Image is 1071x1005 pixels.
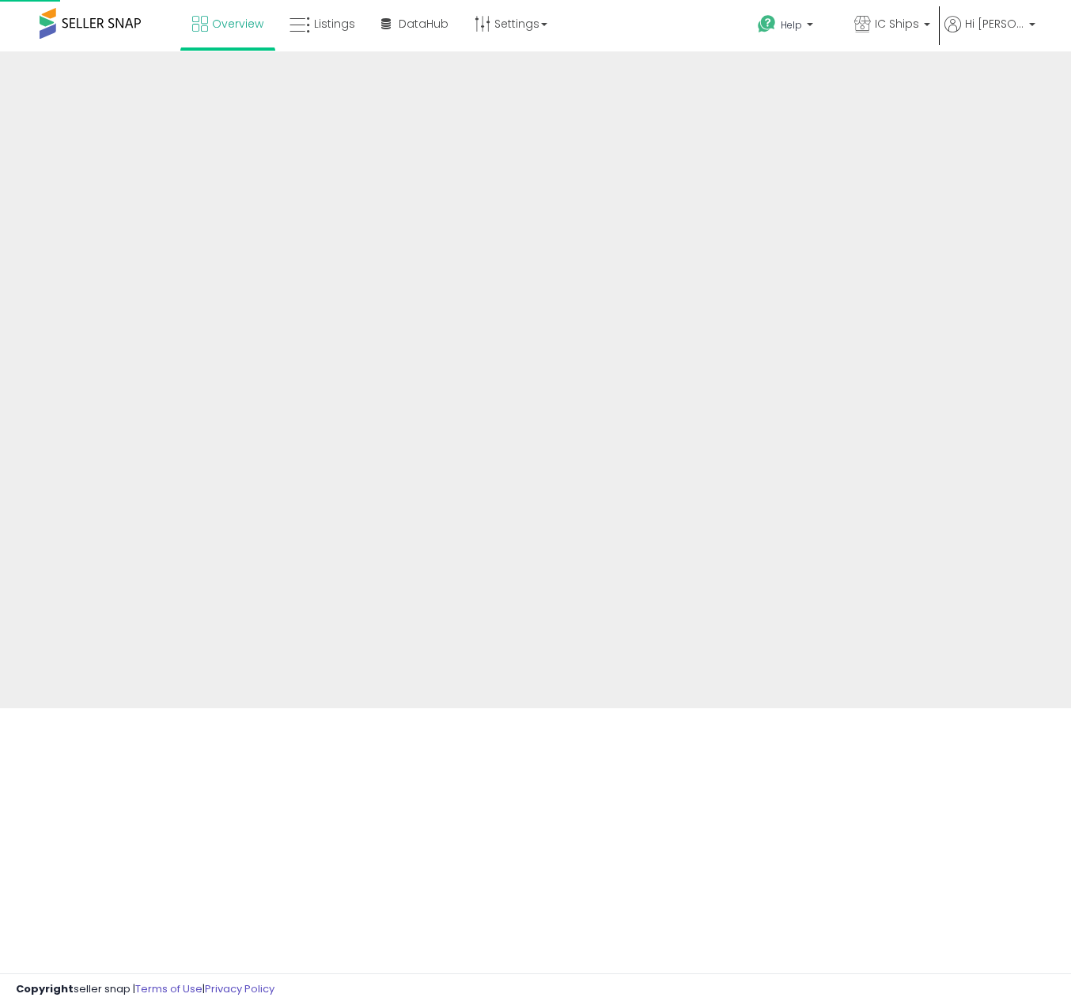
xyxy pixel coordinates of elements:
[965,16,1024,32] span: Hi [PERSON_NAME]
[781,18,802,32] span: Help
[757,14,777,34] i: Get Help
[944,16,1035,51] a: Hi [PERSON_NAME]
[314,16,355,32] span: Listings
[399,16,448,32] span: DataHub
[875,16,919,32] span: IC Ships
[212,16,263,32] span: Overview
[745,2,840,51] a: Help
